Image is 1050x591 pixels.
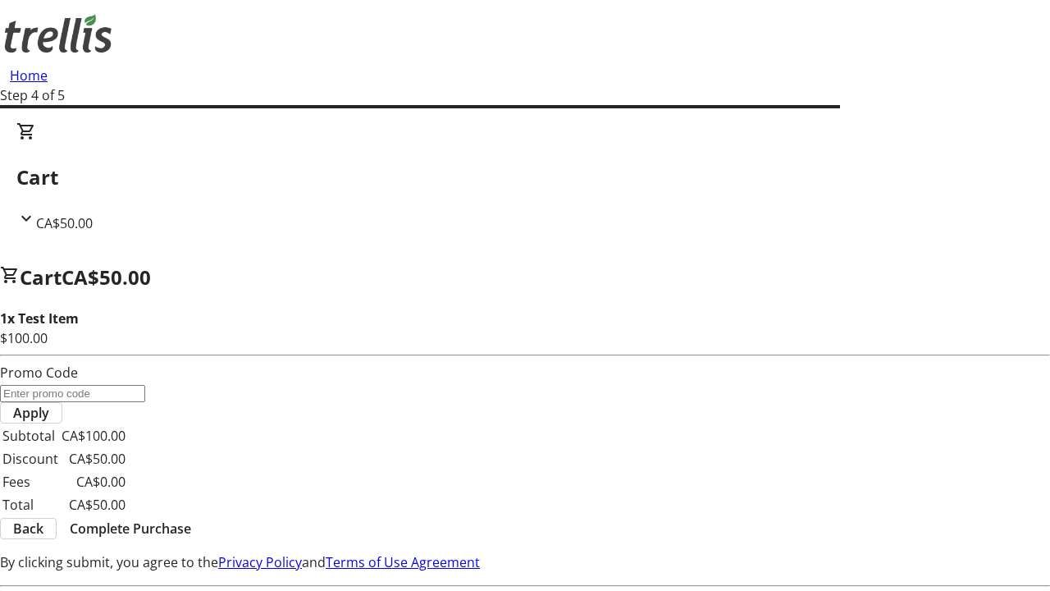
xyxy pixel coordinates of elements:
[13,519,43,538] span: Back
[20,263,62,291] span: Cart
[13,403,49,423] span: Apply
[61,494,126,515] td: CA$50.00
[218,553,302,571] a: Privacy Policy
[70,519,191,538] span: Complete Purchase
[2,425,59,447] td: Subtotal
[16,163,1034,192] h2: Cart
[36,214,93,232] span: CA$50.00
[61,425,126,447] td: CA$100.00
[62,263,151,291] span: CA$50.00
[2,448,59,470] td: Discount
[61,448,126,470] td: CA$50.00
[61,471,126,492] td: CA$0.00
[16,121,1034,233] div: CartCA$50.00
[326,553,480,571] a: Terms of Use Agreement
[57,519,204,538] button: Complete Purchase
[2,471,59,492] td: Fees
[2,494,59,515] td: Total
